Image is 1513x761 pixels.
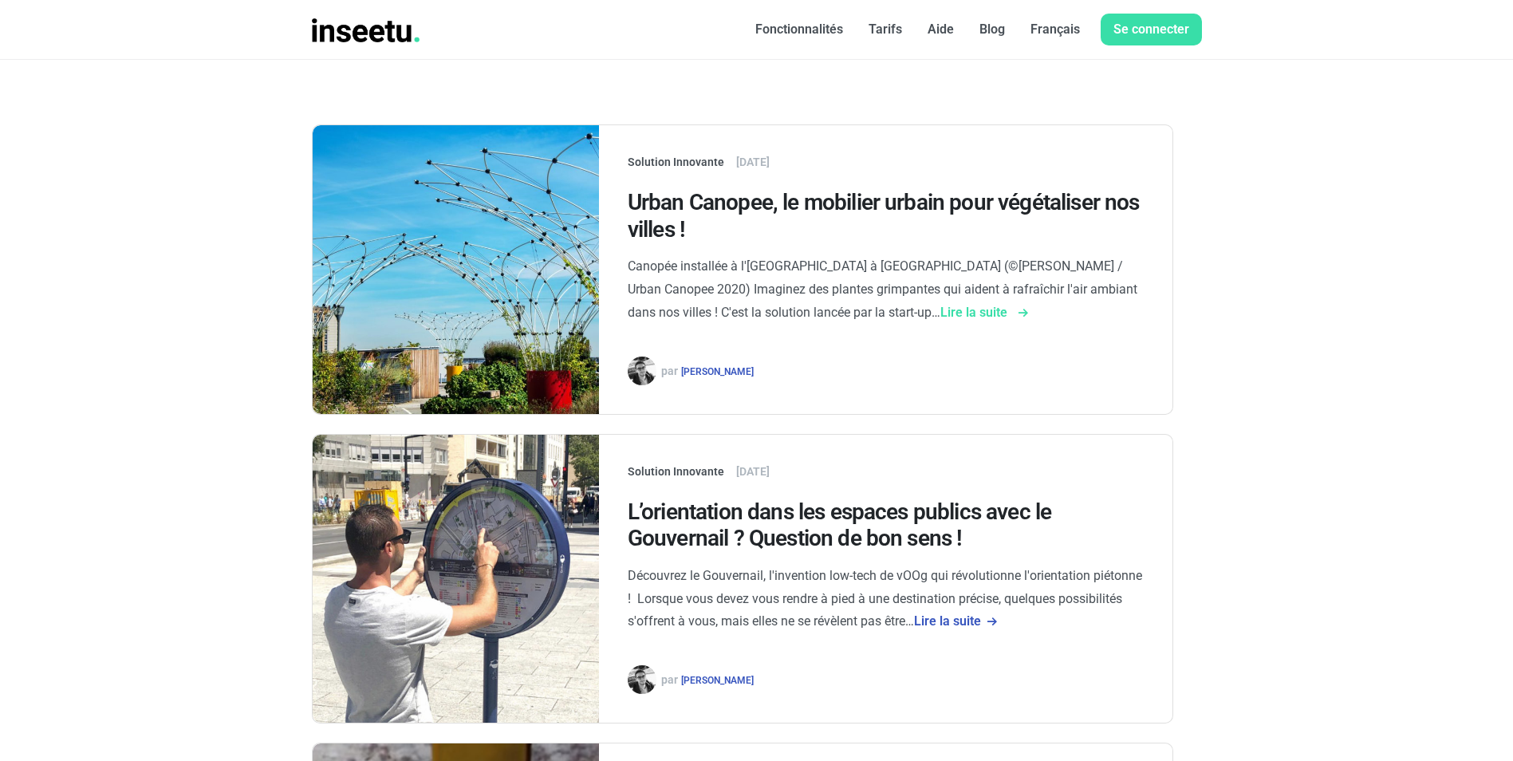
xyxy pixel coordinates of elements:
font: Tarifs [869,22,902,37]
img: INSEETU [312,18,420,42]
a: [PERSON_NAME] [681,675,754,686]
h3: L’orientation dans les espaces publics avec le Gouvernail ? Question de bon sens ! [628,499,1144,552]
a: Urban Canopee, le mobilier urbain pour végétaliser nos villes ! [628,189,1144,255]
font: Fonctionnalités [755,22,843,37]
span: Solution Innovante [628,156,724,168]
span: [DATE] [736,465,770,478]
span: [DATE] [736,156,770,168]
span: Solution Innovante [628,465,724,478]
a: Se connecter [1101,14,1202,45]
a: Fonctionnalités [743,14,856,45]
p: Canopée installée à l'[GEOGRAPHIC_DATA] à [GEOGRAPHIC_DATA] (©[PERSON_NAME] / Urban Canopee 2020)... [628,255,1144,324]
font: Aide [928,22,954,37]
a: Français [1018,14,1093,45]
h3: Urban Canopee, le mobilier urbain pour végétaliser nos villes ! [628,189,1144,242]
img: Urban Canopee - Corolles installées sur le toit du centre commercial de DOMUS à Rosny-sous-Bois [313,125,599,414]
a: Lire la suite [914,613,999,629]
span: par [661,365,678,377]
a: Blog [967,14,1018,45]
span: par [661,673,678,686]
p: Découvrez le Gouvernail, l'invention low-tech de vOOg qui révolutionne l'orientation piétonne ! L... [628,565,1144,633]
font: Se connecter [1113,22,1189,37]
a: Tarifs [856,14,915,45]
font: Blog [979,22,1005,37]
a: Lire la suite [940,305,1025,320]
a: L’orientation dans les espaces publics avec le Gouvernail ? Question de bon sens ! [628,499,1144,565]
a: [PERSON_NAME] [681,366,754,377]
a: Aide [915,14,967,45]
